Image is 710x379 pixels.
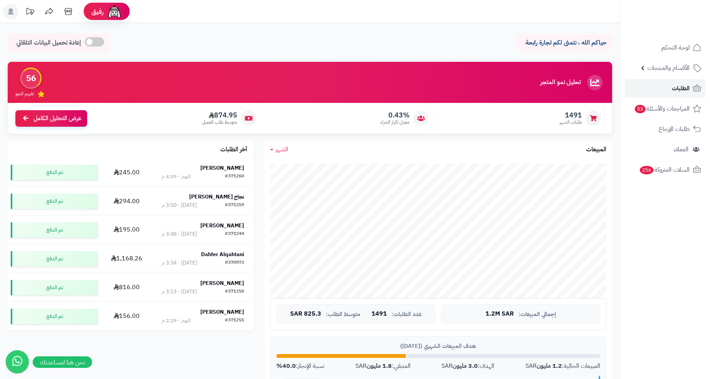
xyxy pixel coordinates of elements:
[101,187,153,215] td: 294.00
[640,166,654,174] span: 256
[15,110,87,127] a: عرض التحليل الكامل
[485,311,514,318] span: 1.2M SAR
[162,202,197,209] div: [DATE] - 3:50 م
[101,302,153,331] td: 156.00
[101,158,153,187] td: 245.00
[225,173,244,180] div: #371260
[586,146,606,153] h3: المبيعات
[202,119,237,126] span: متوسط طلب العميل
[661,42,690,53] span: لوحة التحكم
[200,164,244,172] strong: [PERSON_NAME]
[11,251,98,266] div: تم الدفع
[162,317,191,324] div: اليوم - 2:29 م
[380,119,409,126] span: معدل تكرار الشراء
[11,309,98,324] div: تم الدفع
[537,361,562,371] strong: 1.2 مليون
[380,111,409,119] span: 0.43%
[101,245,153,273] td: 1,168.26
[625,79,705,98] a: الطلبات
[162,259,197,267] div: [DATE] - 3:34 م
[101,273,153,302] td: 816.00
[276,361,296,371] strong: 40.0%
[540,79,581,86] h3: تحليل نمو المتجر
[647,63,690,73] span: الأقسام والمنتجات
[625,161,705,179] a: السلات المتروكة256
[452,361,478,371] strong: 3.0 مليون
[200,279,244,287] strong: [PERSON_NAME]
[625,38,705,57] a: لوحة التحكم
[225,230,244,238] div: #371244
[200,308,244,316] strong: [PERSON_NAME]
[518,311,556,318] span: إجمالي المبيعات:
[225,202,244,209] div: #371259
[391,311,422,318] span: عدد الطلبات:
[372,311,387,318] span: 1491
[276,362,324,371] div: نسبة الإنجاز:
[367,361,392,371] strong: 1.8 مليون
[101,216,153,244] td: 195.00
[11,194,98,209] div: تم الدفع
[270,145,288,154] a: الشهر
[225,317,244,324] div: #371255
[560,119,582,126] span: طلبات الشهر
[220,146,247,153] h3: آخر الطلبات
[276,145,288,154] span: الشهر
[326,311,360,318] span: متوسط الطلب:
[625,99,705,118] a: المراجعات والأسئلة53
[635,105,646,113] span: 53
[107,4,122,19] img: ai-face.png
[200,222,244,230] strong: [PERSON_NAME]
[162,230,197,238] div: [DATE] - 3:48 م
[11,280,98,295] div: تم الدفع
[276,342,600,350] div: هدف المبيعات الشهري ([DATE])
[20,4,40,21] a: تحديثات المنصة
[625,140,705,159] a: العملاء
[162,288,197,296] div: [DATE] - 3:13 م
[290,311,321,318] span: 825.3 SAR
[15,91,34,97] span: تقييم النمو
[11,165,98,180] div: تم الدفع
[441,362,494,371] div: الهدف: SAR
[639,164,690,175] span: السلات المتروكة
[91,7,104,16] span: رفيق
[365,311,367,317] span: |
[560,111,582,119] span: 1491
[162,173,191,180] div: اليوم - 4:09 م
[202,111,237,119] span: 874.95
[225,288,244,296] div: #371258
[625,120,705,138] a: طلبات الإرجاع
[11,222,98,238] div: تم الدفع
[225,259,244,267] div: #370973
[355,362,411,371] div: المتبقي: SAR
[674,144,689,155] span: العملاء
[634,103,690,114] span: المراجعات والأسئلة
[659,124,690,134] span: طلبات الإرجاع
[525,362,600,371] div: المبيعات الحالية: SAR
[17,38,81,47] span: إعادة تحميل البيانات التلقائي
[522,38,606,47] p: حياكم الله ، نتمنى لكم تجارة رابحة
[672,83,690,94] span: الطلبات
[33,114,81,123] span: عرض التحليل الكامل
[201,250,244,258] strong: Dahfer Alqahtani
[189,193,244,201] strong: نجاح [PERSON_NAME]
